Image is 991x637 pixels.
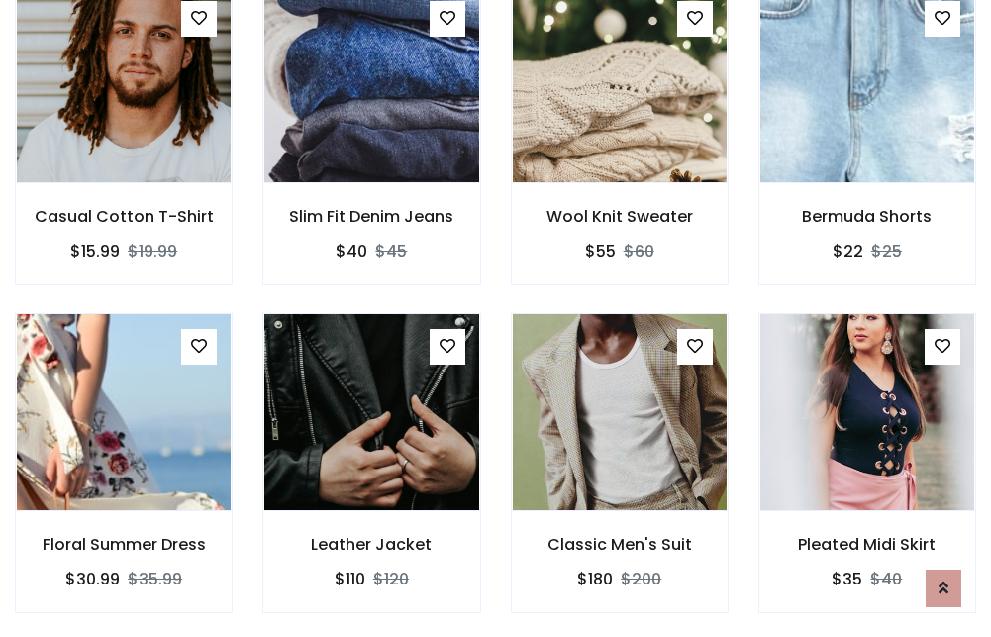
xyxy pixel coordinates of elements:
[65,570,120,588] h6: $30.99
[263,207,479,226] h6: Slim Fit Denim Jeans
[624,240,654,263] del: $60
[336,242,367,261] h6: $40
[375,240,407,263] del: $45
[373,568,409,590] del: $120
[16,207,232,226] h6: Casual Cotton T-Shirt
[263,535,479,554] h6: Leather Jacket
[759,535,975,554] h6: Pleated Midi Skirt
[512,207,728,226] h6: Wool Knit Sweater
[16,535,232,554] h6: Floral Summer Dress
[512,535,728,554] h6: Classic Men's Suit
[70,242,120,261] h6: $15.99
[870,568,902,590] del: $40
[759,207,975,226] h6: Bermuda Shorts
[621,568,661,590] del: $200
[128,568,182,590] del: $35.99
[585,242,616,261] h6: $55
[577,570,613,588] h6: $180
[832,570,862,588] h6: $35
[128,240,177,263] del: $19.99
[833,242,863,261] h6: $22
[871,240,902,263] del: $25
[335,570,365,588] h6: $110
